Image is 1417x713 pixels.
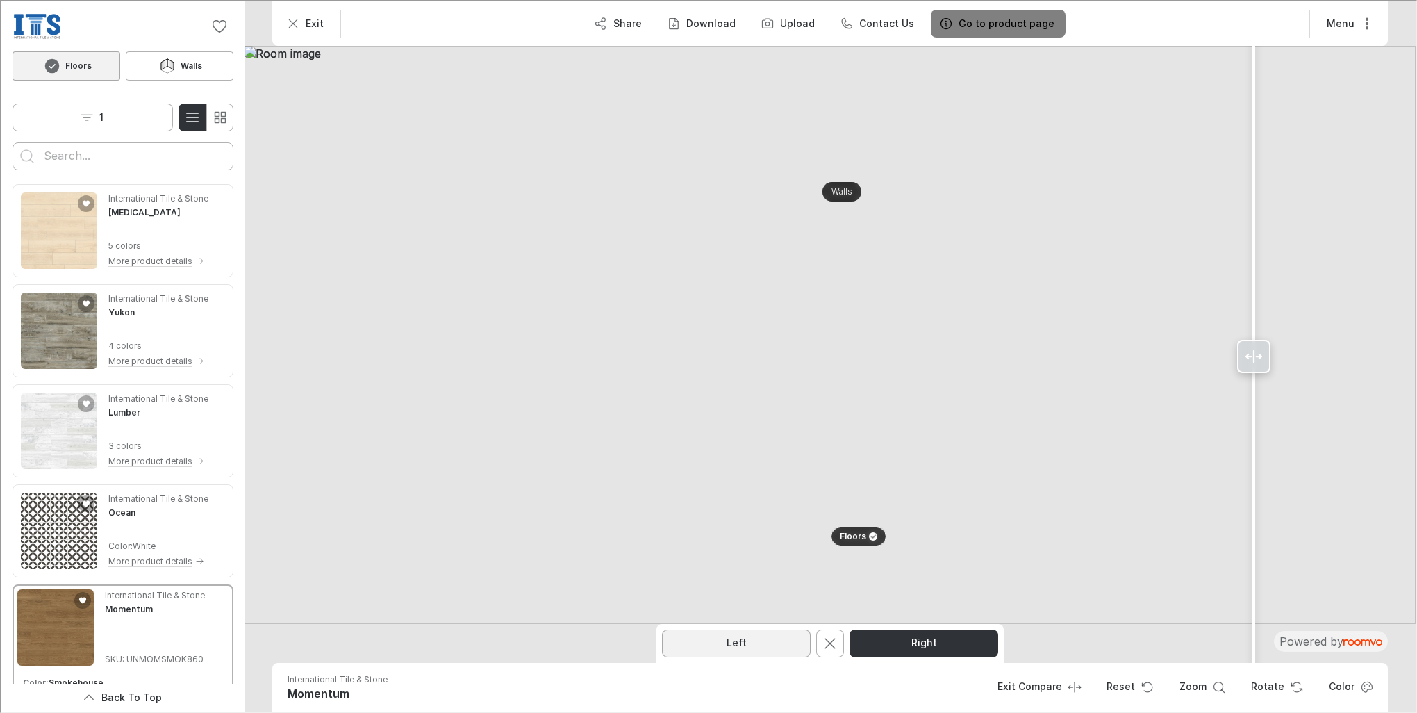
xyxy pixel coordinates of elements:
h4: Muse [107,205,179,218]
button: More product details [107,252,207,268]
h6: Floors [64,58,90,71]
p: International Tile & Stone [107,291,207,304]
p: White [131,539,154,551]
img: Momentum. Link opens in a new window. [16,588,92,664]
div: See Muse in the room [11,183,232,276]
p: More product details [107,354,191,366]
h6: Color : [22,675,47,688]
button: Scroll back to the beginning [11,682,232,710]
button: Add Lumber to favorites [76,394,93,411]
button: Exit compare mode [985,672,1088,700]
img: Room image [243,44,1414,623]
button: Share [584,8,652,36]
p: Walls [830,185,851,197]
h4: Momentum [103,602,151,614]
img: Yukon. Link opens in a new window. [19,291,96,368]
p: Floors [838,530,865,541]
p: Go to product page [957,15,1053,29]
h6: Smokehouse [47,675,102,688]
p: Share [612,15,640,29]
p: Color : [107,539,131,551]
button: More product details [107,552,207,568]
span: SKU: UNMOMSMOK860 [103,652,204,664]
button: Add Momentum to favorites [73,591,90,607]
div: See Yukon in the room [11,283,232,376]
button: Rotate Surface [1238,672,1311,700]
button: No favorites [204,11,232,39]
p: Contact Us [858,15,913,29]
button: Exit [276,8,333,36]
a: Go to International Tile & Stone's website. [11,11,60,39]
button: Exit Compare [815,628,843,656]
p: International Tile & Stone [107,191,207,204]
h6: Walls [179,58,201,71]
p: 3 colors [107,439,207,451]
button: Select right canvas [848,628,997,656]
p: Exit [304,15,322,29]
button: Walls [124,50,232,79]
img: Ocean. Link opens in a new window. [19,491,96,568]
button: More product details [107,352,207,368]
img: Muse. Link opens in a new window. [19,191,96,268]
label: Upload [779,15,813,29]
button: Zoom room image [1167,672,1233,700]
p: More product details [107,554,191,566]
p: International Tile & Stone [107,391,207,404]
input: Enter products to search for [42,144,201,166]
button: More actions [1314,8,1381,36]
p: International Tile & Stone [107,491,207,504]
img: Lumber. Link opens in a new window. [19,391,96,468]
button: Open color dialog [1316,672,1381,700]
button: Floors [11,50,119,79]
div: See Ocean in the room [11,483,232,576]
button: Download [657,8,745,36]
button: Switch to detail view [177,102,205,130]
p: More product details [107,254,191,266]
button: Floors [829,525,885,545]
p: International Tile & Stone [103,588,204,600]
p: International Tile & Stone [286,672,386,685]
button: Reset product [1094,672,1161,700]
button: Open the filters menu [11,102,172,130]
h4: Lumber [107,405,139,418]
p: 4 colors [107,338,207,351]
button: Switch to simple view [204,102,232,130]
button: Walls [821,181,860,200]
button: Select left canvas [661,628,809,656]
h4: Ocean [107,505,134,518]
button: More product details [107,452,207,468]
button: Add Yukon to favorites [76,294,93,311]
p: 5 colors [107,238,207,251]
p: More product details [107,454,191,466]
h6: Momentum [286,685,481,700]
button: Contact Us [830,8,924,36]
button: Show details for Momentum [282,671,485,700]
button: Add Ocean to favorites [76,494,93,511]
button: Upload a picture of your room [751,8,824,36]
button: Add Muse to favorites [76,194,93,211]
p: 1 [98,109,102,123]
div: Product List Mode Selector [177,102,232,130]
div: See Lumber in the room [11,383,232,476]
p: Download [685,15,734,29]
img: Logo representing International Tile & Stone. [11,11,60,39]
h4: Yukon [107,305,133,318]
button: Go to product page [929,8,1064,36]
